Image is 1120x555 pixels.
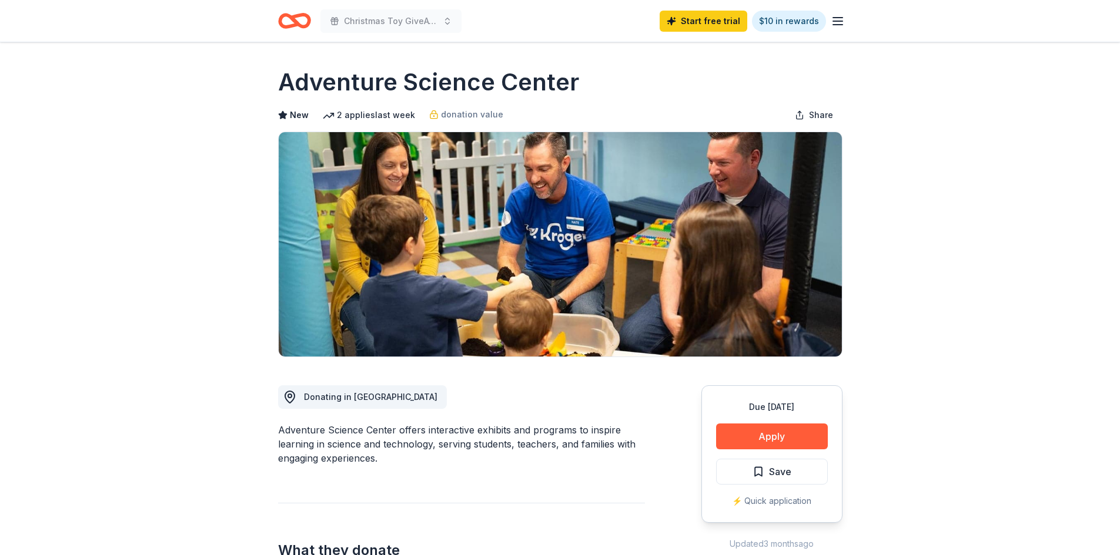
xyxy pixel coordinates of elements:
[323,108,415,122] div: 2 applies last week
[716,400,828,414] div: Due [DATE]
[304,392,437,402] span: Donating in [GEOGRAPHIC_DATA]
[320,9,462,33] button: Christmas Toy GiveAway
[785,103,842,127] button: Share
[752,11,826,32] a: $10 in rewards
[809,108,833,122] span: Share
[716,459,828,485] button: Save
[716,494,828,508] div: ⚡️ Quick application
[278,66,579,99] h1: Adventure Science Center
[290,108,309,122] span: New
[769,464,791,479] span: Save
[660,11,747,32] a: Start free trial
[429,107,503,122] a: donation value
[344,14,438,28] span: Christmas Toy GiveAway
[441,107,503,122] span: donation value
[701,537,842,551] div: Updated 3 months ago
[278,423,645,465] div: Adventure Science Center offers interactive exhibits and programs to inspire learning in science ...
[716,423,828,449] button: Apply
[278,7,311,35] a: Home
[279,132,842,356] img: Image for Adventure Science Center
